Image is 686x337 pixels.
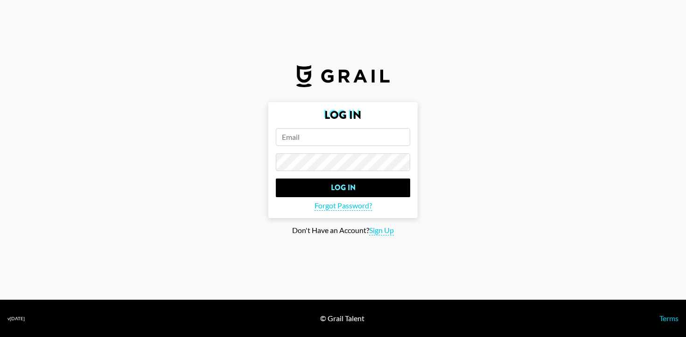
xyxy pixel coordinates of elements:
a: Terms [659,314,679,323]
span: Forgot Password? [315,201,372,211]
input: Log In [276,179,410,197]
div: © Grail Talent [320,314,364,323]
input: Email [276,128,410,146]
img: Grail Talent Logo [296,65,390,87]
h2: Log In [276,110,410,121]
div: v [DATE] [7,316,25,322]
span: Sign Up [369,226,394,235]
div: Don't Have an Account? [7,226,679,235]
